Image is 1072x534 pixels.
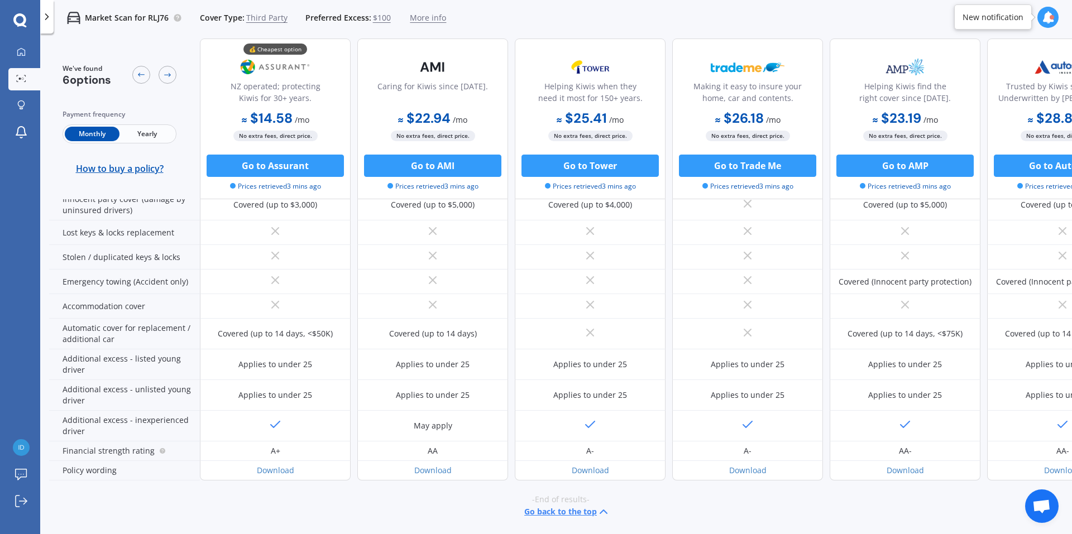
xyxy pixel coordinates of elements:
div: May apply [414,420,452,431]
div: AA- [1056,445,1069,456]
button: Go to AMP [836,155,974,177]
img: Assurant.png [238,53,312,81]
div: Applies to under 25 [238,389,312,401]
b: $23.19 [873,109,921,127]
span: Prices retrieved 3 mins ago [387,181,478,191]
div: Making it easy to insure your home, car and contents. [682,80,813,108]
div: Caring for Kiwis since [DATE]. [377,80,488,108]
span: -End of results- [532,494,590,505]
span: / mo [766,114,781,125]
div: A- [744,445,752,456]
span: 6 options [63,73,111,87]
img: 0c356dd444ef25dbd2ad34a8ef967b05 [13,439,30,456]
img: Trademe.webp [711,53,784,81]
div: Applies to under 25 [711,359,784,370]
span: Prices retrieved 3 mins ago [545,181,636,191]
div: Innocent party cover (damage by uninsured drivers) [49,190,200,220]
a: Download [729,465,767,475]
div: Open chat [1025,489,1059,523]
div: Additional excess - listed young driver [49,349,200,380]
img: Tower.webp [553,53,627,81]
div: Applies to under 25 [868,389,942,401]
div: Covered (up to $5,000) [863,199,947,210]
span: Preferred Excess: [305,12,371,23]
div: A- [586,445,594,456]
div: NZ operated; protecting Kiwis for 30+ years. [209,80,341,108]
span: Monthly [65,127,119,141]
div: Helping Kiwis when they need it most for 150+ years. [524,80,656,108]
img: car.f15378c7a67c060ca3f3.svg [67,11,80,25]
div: Covered (up to $5,000) [391,199,475,210]
span: Yearly [119,127,174,141]
div: Covered (up to 14 days, <$50K) [218,328,333,339]
span: / mo [295,114,309,125]
b: $25.41 [557,109,607,127]
div: Financial strength rating [49,441,200,461]
div: Covered (up to 14 days, <$75K) [848,328,963,339]
a: Download [887,465,924,475]
span: / mo [453,114,467,125]
button: Go to AMI [364,155,501,177]
div: Covered (up to $3,000) [233,199,317,210]
button: Go to Tower [521,155,659,177]
span: Prices retrieved 3 mins ago [230,181,321,191]
p: Market Scan for RLJ76 [85,12,169,23]
div: Applies to under 25 [711,389,784,401]
button: Go back to the top [524,505,610,518]
div: Applies to under 25 [868,359,942,370]
div: A+ [271,445,280,456]
b: $26.18 [715,109,764,127]
button: Go to Trade Me [679,155,816,177]
div: Applies to under 25 [553,359,627,370]
div: Covered (up to $4,000) [548,199,632,210]
div: Covered (up to 14 days) [389,328,477,339]
span: / mo [609,114,624,125]
div: Helping Kiwis find the right cover since [DATE]. [839,80,971,108]
div: Additional excess - unlisted young driver [49,380,200,411]
span: / mo [923,114,938,125]
div: Additional excess - inexperienced driver [49,411,200,441]
div: Applies to under 25 [396,359,470,370]
div: Automatic cover for replacement / additional car [49,319,200,349]
div: Applies to under 25 [396,389,470,401]
span: Prices retrieved 3 mins ago [860,181,951,191]
span: No extra fees, direct price. [863,131,947,141]
div: Applies to under 25 [553,389,627,401]
div: 💰 Cheapest option [243,44,307,55]
a: Download [414,465,452,475]
span: No extra fees, direct price. [548,131,633,141]
div: Stolen / duplicated keys & locks [49,245,200,270]
span: No extra fees, direct price. [706,131,790,141]
button: Go to Assurant [207,155,344,177]
b: $14.58 [242,109,293,127]
div: Applies to under 25 [238,359,312,370]
span: $100 [373,12,391,23]
span: Prices retrieved 3 mins ago [702,181,793,191]
span: We've found [63,64,111,74]
span: No extra fees, direct price. [391,131,475,141]
span: Cover Type: [200,12,245,23]
div: AA- [899,445,912,456]
a: Download [572,465,609,475]
span: Third Party [246,12,288,23]
img: AMP.webp [868,53,942,81]
div: Policy wording [49,461,200,480]
div: Accommodation cover [49,294,200,319]
div: AA [428,445,438,456]
div: Payment frequency [63,109,176,120]
img: AMI-text-1.webp [396,53,470,81]
b: $22.94 [398,109,451,127]
div: Covered (Innocent party protection) [839,276,971,287]
a: Download [257,465,294,475]
span: More info [410,12,446,23]
div: New notification [963,12,1023,23]
div: Emergency towing (Accident only) [49,270,200,294]
div: Lost keys & locks replacement [49,220,200,245]
span: No extra fees, direct price. [233,131,318,141]
span: How to buy a policy? [76,163,164,174]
